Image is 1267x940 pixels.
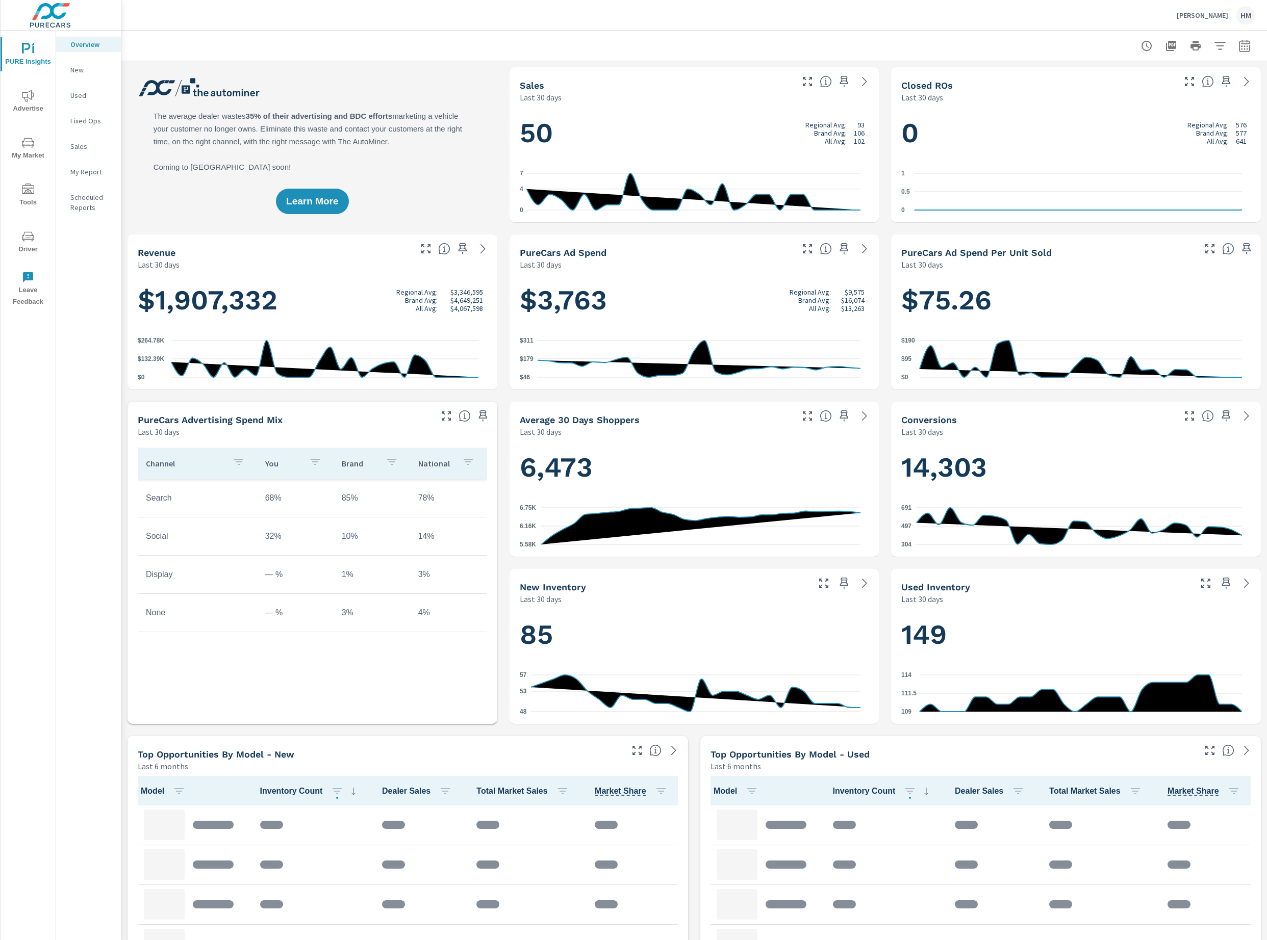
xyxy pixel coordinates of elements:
[955,785,1028,797] span: Dealer Sales
[438,408,454,424] button: Make Fullscreen
[915,221,950,231] p: [DATE]
[901,582,970,592] h5: Used Inventory
[845,288,865,296] p: $9,575
[901,414,957,425] h5: Conversions
[1238,408,1255,424] a: See more details in report
[1238,575,1255,591] a: See more details in report
[901,617,1251,652] h1: 149
[1222,744,1234,756] span: Find the biggest opportunities within your model lineup by seeing how each model is selling in yo...
[520,91,562,103] p: Last 30 days
[1238,73,1255,90] a: See more details in report
[396,288,438,296] p: Regional Avg:
[901,188,910,195] text: 0.5
[531,723,567,733] p: [DATE]
[833,388,869,399] p: [DATE]
[1202,75,1214,88] span: Number of Repair Orders Closed by the selected dealership group over the selected time range. [So...
[138,247,175,258] h5: Revenue
[418,458,454,468] p: National
[520,541,536,548] text: 5.58K
[70,141,113,151] p: Sales
[1234,36,1255,56] button: Select Date Range
[1,31,56,312] div: nav menu
[520,426,562,438] p: Last 30 days
[410,562,487,587] td: 3%
[1161,36,1181,56] button: "Export Report to PDF"
[901,116,1251,150] h1: 0
[833,785,933,797] span: Inventory Count
[138,426,180,438] p: Last 30 days
[836,241,852,257] span: Save this to your personalized report
[714,785,762,797] span: Model
[520,582,586,592] h5: New Inventory
[901,91,943,103] p: Last 30 days
[856,241,873,257] a: See more details in report
[138,355,164,362] text: $132.39K
[816,575,832,591] button: Make Fullscreen
[901,671,911,678] text: 114
[138,562,257,587] td: Display
[836,408,852,424] span: Save this to your personalized report
[520,337,534,344] text: $311
[382,785,455,797] span: Dealer Sales
[475,241,491,257] a: See more details in report
[520,450,869,485] h1: 6,473
[1177,11,1228,20] p: [PERSON_NAME]
[1222,243,1234,255] span: Average cost of advertising per each vehicle sold at the dealer over the selected date range. The...
[4,184,53,208] span: Tools
[820,410,832,422] span: A rolling 30 day total of daily Shoppers on the dealership website, averaged over the selected da...
[171,388,207,399] p: [DATE]
[1236,6,1255,24] div: HM
[595,785,671,797] span: Market Share
[56,139,121,154] div: Sales
[1210,36,1230,56] button: Apply Filters
[520,523,536,530] text: 6.16K
[856,73,873,90] a: See more details in report
[1202,241,1218,257] button: Make Fullscreen
[854,129,865,137] p: 106
[1236,129,1247,137] p: 577
[520,186,523,193] text: 4
[520,206,523,214] text: 0
[138,414,283,425] h5: PureCars Advertising Spend Mix
[520,708,527,715] text: 48
[520,504,536,511] text: 6.75K
[841,296,865,304] p: $16,074
[1202,410,1214,422] span: The number of dealer-specified goals completed by a visitor. [Source: This data is provided by th...
[805,121,847,129] p: Regional Avg:
[809,304,831,312] p: All Avg:
[138,600,257,625] td: None
[520,247,606,258] h5: PureCars Ad Spend
[476,785,572,797] span: Total Market Sales
[901,206,905,214] text: 0
[1218,575,1234,591] span: Save this to your personalized report
[820,243,832,255] span: Total cost of media for all PureCars channels for the selected dealership group over the selected...
[1236,121,1247,129] p: 576
[1202,742,1218,759] button: Make Fullscreen
[901,593,943,605] p: Last 30 days
[138,485,257,511] td: Search
[520,283,869,318] h1: $3,763
[917,556,952,566] p: [DATE]
[799,73,816,90] button: Make Fullscreen
[901,258,943,271] p: Last 30 days
[1168,785,1219,797] span: Model sales / Total Market Sales. [Market = within dealer PMA (or 60 miles if no PMA is defined) ...
[1185,36,1206,56] button: Print Report
[520,80,544,91] h5: Sales
[901,80,953,91] h5: Closed ROs
[1215,221,1251,231] p: [DATE]
[70,167,113,177] p: My Report
[520,593,562,605] p: Last 30 days
[520,258,562,271] p: Last 30 days
[4,43,53,68] span: PURE Insights
[70,192,113,213] p: Scheduled Reports
[901,283,1251,318] h1: $75.26
[790,288,831,296] p: Regional Avg:
[450,296,483,304] p: $4,649,251
[459,410,471,422] span: This table looks at how you compare to the amount of budget you spend per channel as opposed to y...
[475,408,491,424] span: Save this to your personalized report
[595,785,646,797] span: Model sales / Total Market Sales. [Market = within dealer PMA (or 60 miles if no PMA is defined) ...
[901,450,1251,485] h1: 14,303
[1168,785,1244,797] span: Market Share
[4,137,53,162] span: My Market
[416,304,438,312] p: All Avg:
